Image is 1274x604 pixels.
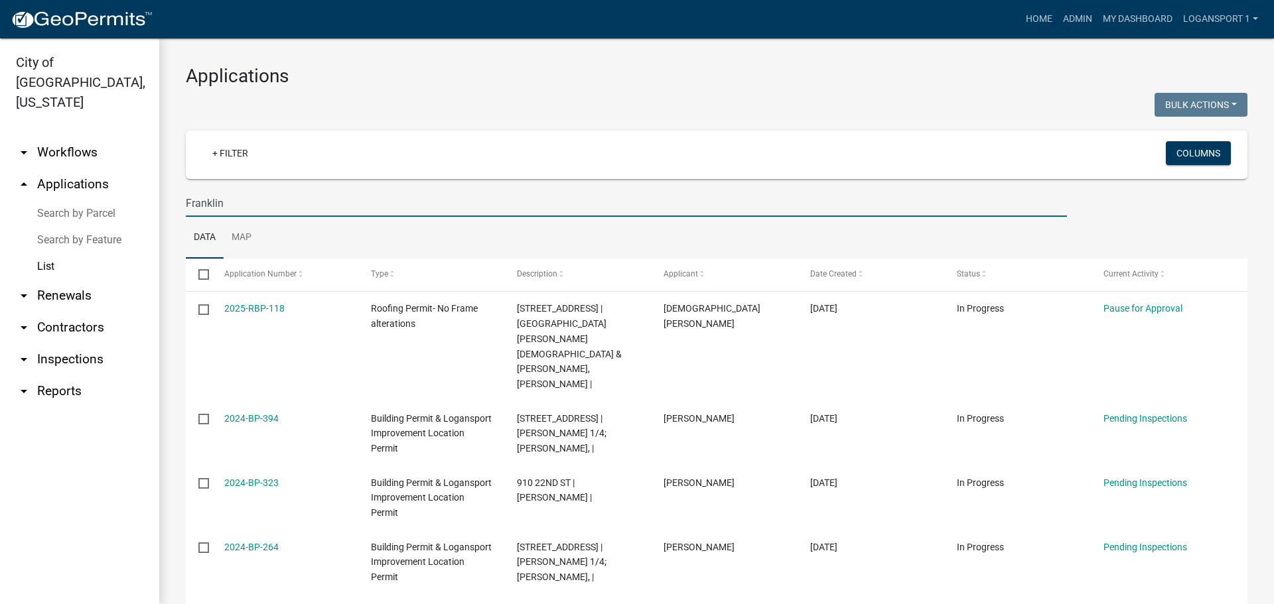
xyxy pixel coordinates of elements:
[186,259,211,290] datatable-header-cell: Select
[211,259,358,290] datatable-header-cell: Application Number
[664,542,735,552] span: franklin Ramirez
[517,269,557,278] span: Description
[664,413,735,424] span: franklin Ramirez
[16,288,32,304] i: arrow_drop_down
[224,217,259,259] a: Map
[186,217,224,259] a: Data
[16,176,32,192] i: arrow_drop_up
[944,259,1091,290] datatable-header-cell: Status
[224,269,297,278] span: Application Number
[186,190,1067,217] input: Search for applications
[202,141,259,165] a: + Filter
[517,477,592,503] span: 910 22ND ST | Franklin, George |
[1091,259,1238,290] datatable-header-cell: Current Activity
[371,477,492,518] span: Building Permit & Logansport Improvement Location Permit
[1058,7,1097,32] a: Admin
[1178,7,1263,32] a: Logansport 1
[1103,542,1187,552] a: Pending Inspections
[224,542,279,552] a: 2024-BP-264
[1097,7,1178,32] a: My Dashboard
[664,269,698,278] span: Applicant
[1155,93,1247,117] button: Bulk Actions
[371,303,478,329] span: Roofing Permit- No Frame alterations
[517,413,606,454] span: 207-209 7TH ST | Rivera, Deyvis Ramirez 1/4; Morales, |
[371,542,492,583] span: Building Permit & Logansport Improvement Location Permit
[1021,7,1058,32] a: Home
[371,269,388,278] span: Type
[651,259,798,290] datatable-header-cell: Applicant
[664,477,735,488] span: George Franklin
[16,145,32,160] i: arrow_drop_down
[16,320,32,335] i: arrow_drop_down
[504,259,651,290] datatable-header-cell: Description
[224,303,285,314] a: 2025-RBP-118
[517,542,606,583] span: 207-209 7TH ST | Rivera, Deyvis Ramirez 1/4; Morales, |
[664,303,760,329] span: Jesus Valencia
[16,351,32,367] i: arrow_drop_down
[371,413,492,454] span: Building Permit & Logansport Improvement Location Permit
[957,413,1004,424] span: In Progress
[810,269,857,278] span: Date Created
[358,259,504,290] datatable-header-cell: Type
[798,259,944,290] datatable-header-cell: Date Created
[957,542,1004,552] span: In Progress
[957,269,980,278] span: Status
[810,542,837,552] span: 06/26/2024
[810,477,837,488] span: 08/02/2024
[1103,303,1182,314] a: Pause for Approval
[1103,477,1187,488] a: Pending Inspections
[1103,269,1159,278] span: Current Activity
[224,477,279,488] a: 2024-BP-323
[517,303,622,389] span: 812 FRANKLIN ST | Valencia, Jesus & Montoya, Onysela Yuleisy Rivera |
[1166,141,1231,165] button: Columns
[16,383,32,399] i: arrow_drop_down
[810,413,837,424] span: 09/23/2024
[186,65,1247,88] h3: Applications
[1103,413,1187,424] a: Pending Inspections
[224,413,279,424] a: 2024-BP-394
[957,303,1004,314] span: In Progress
[810,303,837,314] span: 08/22/2025
[957,477,1004,488] span: In Progress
